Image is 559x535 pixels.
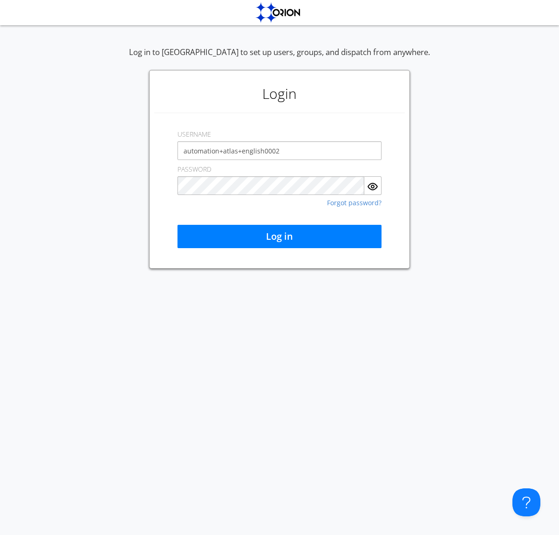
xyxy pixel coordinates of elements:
[512,488,540,516] iframe: Toggle Customer Support
[177,130,211,139] label: USERNAME
[367,181,378,192] img: eye.svg
[177,225,382,248] button: Log in
[177,165,211,174] label: PASSWORD
[129,47,430,70] div: Log in to [GEOGRAPHIC_DATA] to set up users, groups, and dispatch from anywhere.
[177,176,364,195] input: Password
[154,75,405,112] h1: Login
[364,176,382,195] button: Show Password
[327,200,382,206] a: Forgot password?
